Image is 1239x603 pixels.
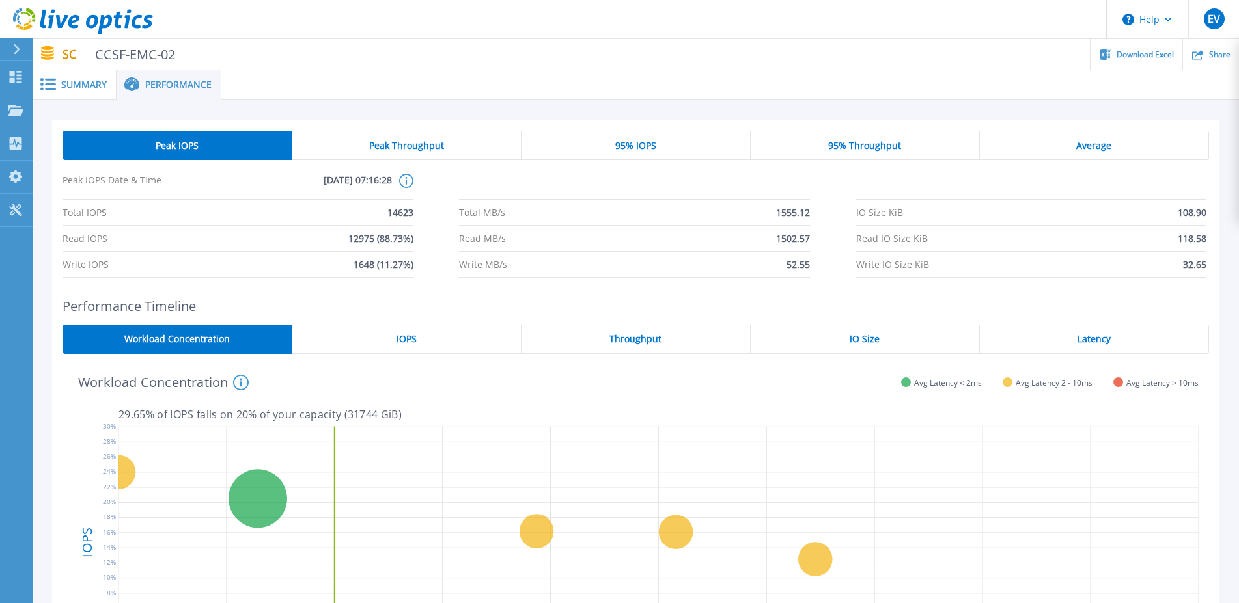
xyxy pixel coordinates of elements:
[1076,141,1111,151] span: Average
[81,494,94,591] h4: IOPS
[776,200,810,225] span: 1555.12
[103,482,116,491] text: 22%
[1117,51,1174,59] span: Download Excel
[369,141,444,151] span: Peak Throughput
[63,174,227,199] span: Peak IOPS Date & Time
[124,334,230,344] span: Workload Concentration
[1078,334,1111,344] span: Latency
[1178,226,1206,251] span: 118.58
[63,299,1209,314] h2: Performance Timeline
[1126,378,1199,388] span: Avg Latency > 10ms
[850,334,880,344] span: IO Size
[63,47,176,62] p: SC
[61,80,107,89] span: Summary
[354,252,413,277] span: 1648 (11.27%)
[103,436,116,446] text: 28%
[107,588,116,597] text: 8%
[63,200,107,225] span: Total IOPS
[1208,14,1220,24] span: EV
[609,334,661,344] span: Throughput
[459,226,506,251] span: Read MB/s
[1209,51,1231,59] span: Share
[856,252,929,277] span: Write IO Size KiB
[103,422,116,431] text: 30%
[776,226,810,251] span: 1502.57
[63,226,107,251] span: Read IOPS
[856,200,903,225] span: IO Size KiB
[63,252,109,277] span: Write IOPS
[145,80,212,89] span: Performance
[1016,378,1093,388] span: Avg Latency 2 - 10ms
[118,409,1199,420] p: 29.65 % of IOPS falls on 20 % of your capacity ( 31744 GiB )
[397,334,417,344] span: IOPS
[914,378,982,388] span: Avg Latency < 2ms
[615,141,656,151] span: 95% IOPS
[387,200,413,225] span: 14623
[1183,252,1206,277] span: 32.65
[103,467,116,476] text: 24%
[856,226,928,251] span: Read IO Size KiB
[227,174,392,199] span: [DATE] 07:16:28
[103,452,116,461] text: 26%
[828,141,901,151] span: 95% Throughput
[348,226,413,251] span: 12975 (88.73%)
[459,200,505,225] span: Total MB/s
[87,47,176,62] span: CCSF-EMC-02
[78,375,249,390] h4: Workload Concentration
[1178,200,1206,225] span: 108.90
[459,252,507,277] span: Write MB/s
[787,252,810,277] span: 52.55
[156,141,199,151] span: Peak IOPS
